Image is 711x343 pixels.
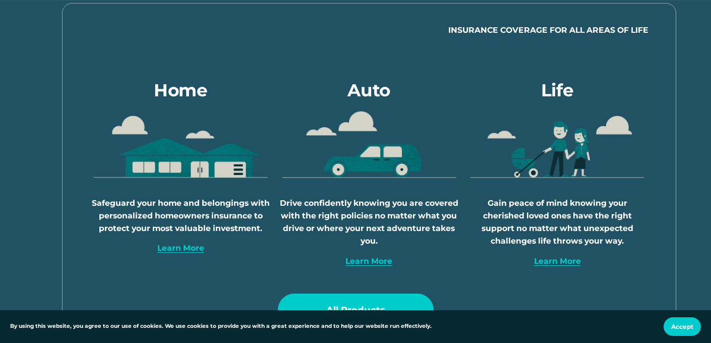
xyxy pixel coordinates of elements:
[89,24,648,36] p: INSURANCE COVERAGE FOR ALL AREAS OF LIFE
[671,323,693,330] span: Accept
[664,317,701,336] button: Accept
[157,243,204,253] a: Learn More
[345,256,392,266] a: Learn More
[10,322,432,331] p: By using this website, you agree to our use of cookies. We use cookies to provide you with a grea...
[534,256,581,266] a: Learn More
[154,80,208,101] strong: Home
[278,197,460,247] p: Drive confidently knowing you are covered with the right policies no matter what you drive or whe...
[89,197,272,235] p: Safeguard your home and belongings with personalized homeowners insurance to protect your most va...
[278,294,434,327] a: All Products
[347,80,390,101] strong: Auto
[482,198,635,246] strong: Gain peace of mind knowing your cherished loved ones have the right support no matter what unexpe...
[541,80,574,101] strong: Life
